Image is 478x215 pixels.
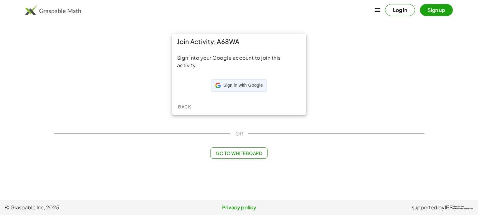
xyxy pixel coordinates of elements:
button: Back [175,101,195,112]
span: IES [445,205,453,211]
div: Sign in with Google [211,79,267,92]
span: Go to Whiteboard [216,150,262,156]
button: Go to Whiteboard [210,147,268,159]
div: Join Activity: A68WA [172,34,306,49]
a: Privacy policy [161,204,317,211]
span: OR [235,130,243,137]
a: IESInstitute ofEducation Sciences [445,204,473,211]
span: Sign in with Google [223,82,263,89]
span: © Graspable Inc, 2025 [5,204,161,211]
button: Log in [385,4,415,16]
button: Sign up [420,4,453,16]
span: Institute of Education Sciences [453,206,473,210]
div: Sign into your Google account to join this activity. [177,54,301,69]
span: supported by [412,204,445,211]
span: Back [178,104,191,109]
